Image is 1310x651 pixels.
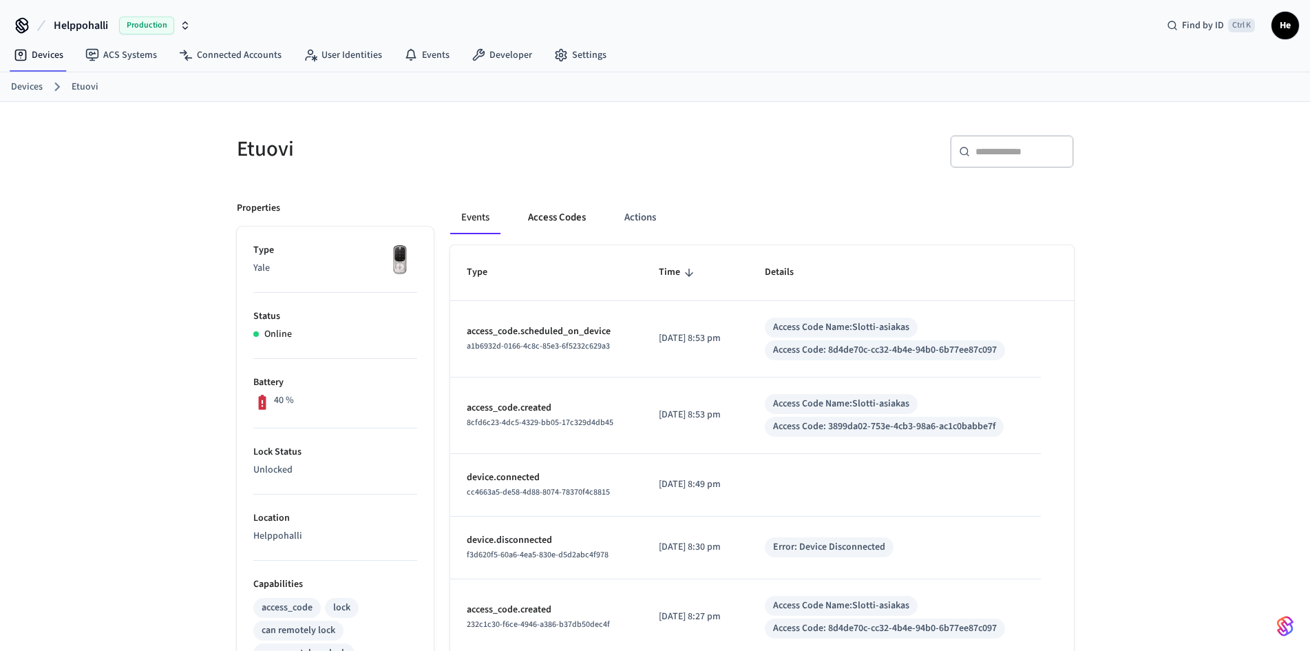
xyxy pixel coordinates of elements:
a: ACS Systems [74,43,168,68]
p: Location [253,511,417,526]
p: [DATE] 8:49 pm [659,477,732,492]
a: Settings [543,43,617,68]
h5: Etuovi [237,135,647,163]
img: Yale Assure Touchscreen Wifi Smart Lock, Satin Nickel, Front [383,243,417,278]
div: Access Code Name: Slotti-asiakas [773,599,909,613]
p: Properties [237,201,280,216]
p: Yale [253,261,417,276]
span: Helppohalli [54,17,108,34]
p: Online [264,327,292,342]
a: User Identities [293,43,393,68]
div: Access Code Name: Slotti-asiakas [773,397,909,411]
p: Capabilities [253,577,417,592]
div: Access Code: 3899da02-753e-4cb3-98a6-ac1c0babbe7f [773,420,995,434]
p: Status [253,309,417,324]
p: Type [253,243,417,258]
p: access_code.created [467,603,626,617]
a: Events [393,43,461,68]
p: [DATE] 8:53 pm [659,408,732,422]
div: Access Code: 8d4de70c-cc32-4b4e-94b0-6b77ee87c097 [773,621,997,636]
p: [DATE] 8:27 pm [659,610,732,624]
p: access_code.created [467,401,626,415]
span: He [1273,13,1298,38]
span: a1b6932d-0166-4c8c-85e3-6f5232c629a3 [467,340,610,352]
div: Find by IDCtrl K [1156,13,1266,38]
button: Events [450,201,500,234]
p: device.disconnected [467,533,626,548]
a: Developer [461,43,543,68]
div: lock [333,601,350,615]
button: Actions [613,201,667,234]
span: Details [765,262,812,283]
a: Devices [11,80,43,94]
a: Etuovi [72,80,98,94]
p: [DATE] 8:53 pm [659,331,732,346]
p: 40 % [274,393,294,408]
span: Time [659,262,698,283]
p: [DATE] 8:30 pm [659,540,732,555]
div: Error: Device Disconnected [773,540,885,555]
span: f3d620f5-60a6-4ea5-830e-d5d2abc4f978 [467,549,609,561]
div: Access Code Name: Slotti-asiakas [773,320,909,335]
p: access_code.scheduled_on_device [467,324,626,339]
button: Access Codes [517,201,597,234]
span: Find by ID [1182,19,1224,32]
p: Unlocked [253,463,417,477]
img: SeamLogoGradient.69752ec5.svg [1277,615,1293,637]
span: Ctrl K [1228,19,1255,32]
div: Access Code: 8d4de70c-cc32-4b4e-94b0-6b77ee87c097 [773,343,997,358]
p: Helppohalli [253,529,417,544]
div: can remotely lock [262,623,335,638]
a: Devices [3,43,74,68]
span: Type [467,262,505,283]
p: Lock Status [253,445,417,459]
button: He [1271,12,1299,39]
div: access_code [262,601,313,615]
div: ant example [450,201,1074,234]
p: device.connected [467,471,626,485]
span: Production [119,17,174,34]
p: Battery [253,375,417,390]
span: 232c1c30-f6ce-4946-a386-b37db50dec4f [467,619,610,630]
span: 8cfd6c23-4dc5-4329-bb05-17c329d4db45 [467,417,613,428]
a: Connected Accounts [168,43,293,68]
span: cc4663a5-de58-4d88-8074-78370f4c8815 [467,486,610,498]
